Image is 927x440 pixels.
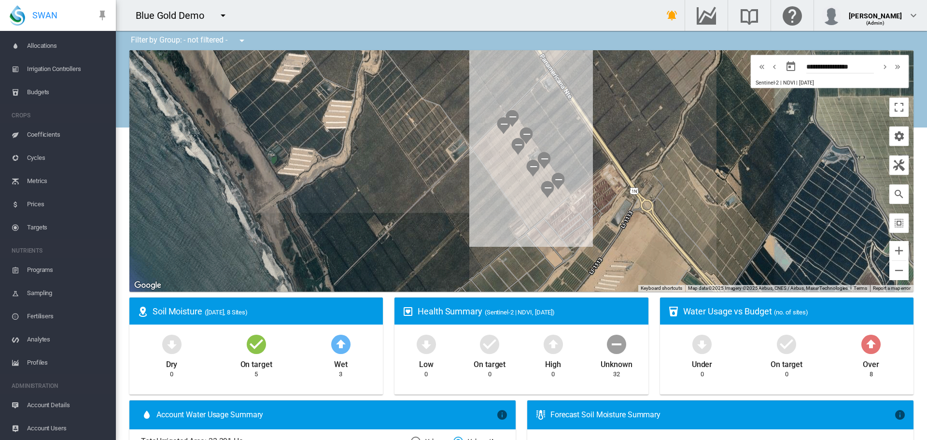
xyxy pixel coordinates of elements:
[488,370,492,379] div: 0
[870,370,873,379] div: 8
[520,127,533,144] div: NDVI: SHA 01-04
[537,152,551,169] div: NDVI: SHA 01-05
[893,130,905,142] md-icon: icon-cog
[781,57,801,76] button: md-calendar
[27,57,108,81] span: Irrigation Controllers
[474,355,506,370] div: On target
[27,170,108,193] span: Metrics
[551,172,565,190] div: NDVI: SHA 01-08
[511,138,525,155] div: NDVI: SHA 01-03
[768,61,781,72] button: icon-chevron-left
[213,6,233,25] button: icon-menu-down
[166,355,178,370] div: Dry
[545,355,561,370] div: High
[822,6,841,25] img: profile.jpg
[12,378,108,394] span: ADMINISTRATION
[236,35,248,46] md-icon: icon-menu-down
[756,61,768,72] button: icon-chevron-double-left
[683,305,906,317] div: Water Usage vs Budget
[27,81,108,104] span: Budgets
[893,217,905,229] md-icon: icon-select-all
[339,370,342,379] div: 3
[889,185,909,204] button: icon-magnify
[27,258,108,282] span: Programs
[27,146,108,170] span: Cycles
[889,241,909,260] button: Zoom in
[641,285,682,292] button: Keyboard shortcuts
[27,34,108,57] span: Allocations
[889,98,909,117] button: Toggle fullscreen view
[849,7,902,17] div: [PERSON_NAME]
[141,409,153,421] md-icon: icon-water
[796,80,814,86] span: | [DATE]
[692,355,713,370] div: Under
[254,370,258,379] div: 5
[27,351,108,374] span: Profiles
[418,305,640,317] div: Health Summary
[892,61,903,72] md-icon: icon-chevron-double-right
[889,213,909,233] button: icon-select-all
[738,10,761,21] md-icon: Search the knowledge base
[535,409,547,421] md-icon: icon-thermometer-lines
[695,10,718,21] md-icon: Go to the Data Hub
[613,370,620,379] div: 32
[688,285,848,291] span: Map data ©2025 Imagery ©2025 Airbus, CNES / Airbus, Maxar Technologies
[891,61,904,72] button: icon-chevron-double-right
[27,193,108,216] span: Prices
[137,306,149,317] md-icon: icon-map-marker-radius
[542,332,565,355] md-icon: icon-arrow-up-bold-circle
[12,243,108,258] span: NUTRIENTS
[496,409,508,421] md-icon: icon-information
[775,332,798,355] md-icon: icon-checkbox-marked-circle
[27,328,108,351] span: Analytes
[132,279,164,292] a: Open this area in Google Maps (opens a new window)
[889,127,909,146] button: icon-cog
[132,279,164,292] img: Google
[27,123,108,146] span: Coefficients
[526,159,540,177] div: NDVI: SHA 01-06
[170,370,173,379] div: 0
[666,10,678,21] md-icon: icon-bell-ring
[690,332,714,355] md-icon: icon-arrow-down-bold-circle
[873,285,911,291] a: Report a map error
[485,309,555,316] span: (Sentinel-2 | NDVI, [DATE])
[124,31,254,50] div: Filter by Group: - not filtered -
[240,355,272,370] div: On target
[605,332,628,355] md-icon: icon-minus-circle
[424,370,428,379] div: 0
[668,306,679,317] md-icon: icon-cup-water
[550,410,894,420] div: Forecast Soil Moisture Summary
[419,355,434,370] div: Low
[232,31,252,50] button: icon-menu-down
[774,309,808,316] span: (no. of sites)
[893,188,905,200] md-icon: icon-magnify
[894,409,906,421] md-icon: icon-information
[160,332,183,355] md-icon: icon-arrow-down-bold-circle
[497,117,510,134] div: NDVI: SHA 01-02
[662,6,682,25] button: icon-bell-ring
[551,370,555,379] div: 0
[859,332,883,355] md-icon: icon-arrow-up-bold-circle
[27,282,108,305] span: Sampling
[27,394,108,417] span: Account Details
[205,309,248,316] span: ([DATE], 8 Sites)
[27,417,108,440] span: Account Users
[769,61,780,72] md-icon: icon-chevron-left
[329,332,352,355] md-icon: icon-arrow-up-bold-circle
[701,370,704,379] div: 0
[771,355,802,370] div: On target
[32,9,57,21] span: SWAN
[908,10,919,21] md-icon: icon-chevron-down
[863,355,879,370] div: Over
[12,108,108,123] span: CROPS
[541,181,554,198] div: NDVI: SHA 01-07
[889,261,909,280] button: Zoom out
[402,306,414,317] md-icon: icon-heart-box-outline
[97,10,108,21] md-icon: icon-pin
[756,80,795,86] span: Sentinel-2 | NDVI
[478,332,501,355] md-icon: icon-checkbox-marked-circle
[10,5,25,26] img: SWAN-Landscape-Logo-Colour-drop.png
[880,61,890,72] md-icon: icon-chevron-right
[757,61,767,72] md-icon: icon-chevron-double-left
[136,9,213,22] div: Blue Gold Demo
